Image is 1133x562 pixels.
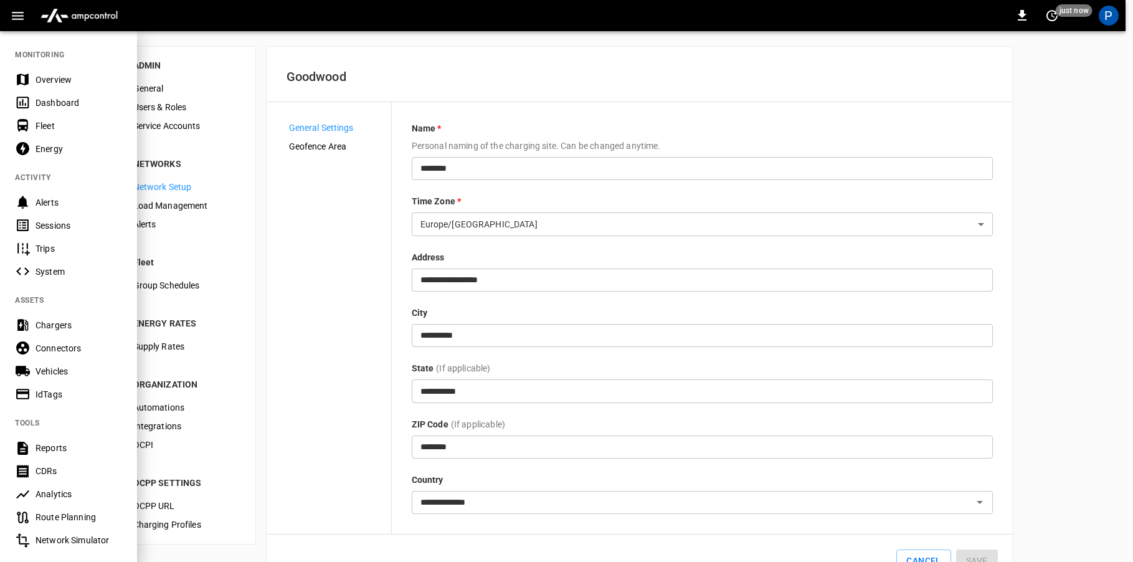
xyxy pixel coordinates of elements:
[36,442,122,454] div: Reports
[36,488,122,500] div: Analytics
[1099,6,1119,26] div: profile-icon
[36,74,122,86] div: Overview
[36,365,122,378] div: Vehicles
[36,143,122,155] div: Energy
[36,242,122,255] div: Trips
[36,511,122,523] div: Route Planning
[36,319,122,331] div: Chargers
[36,97,122,109] div: Dashboard
[36,388,122,401] div: IdTags
[36,265,122,278] div: System
[36,4,123,27] img: ampcontrol.io logo
[36,534,122,546] div: Network Simulator
[36,342,122,355] div: Connectors
[36,196,122,209] div: Alerts
[1056,4,1093,17] span: just now
[36,219,122,232] div: Sessions
[36,120,122,132] div: Fleet
[1042,6,1062,26] button: set refresh interval
[36,465,122,477] div: CDRs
